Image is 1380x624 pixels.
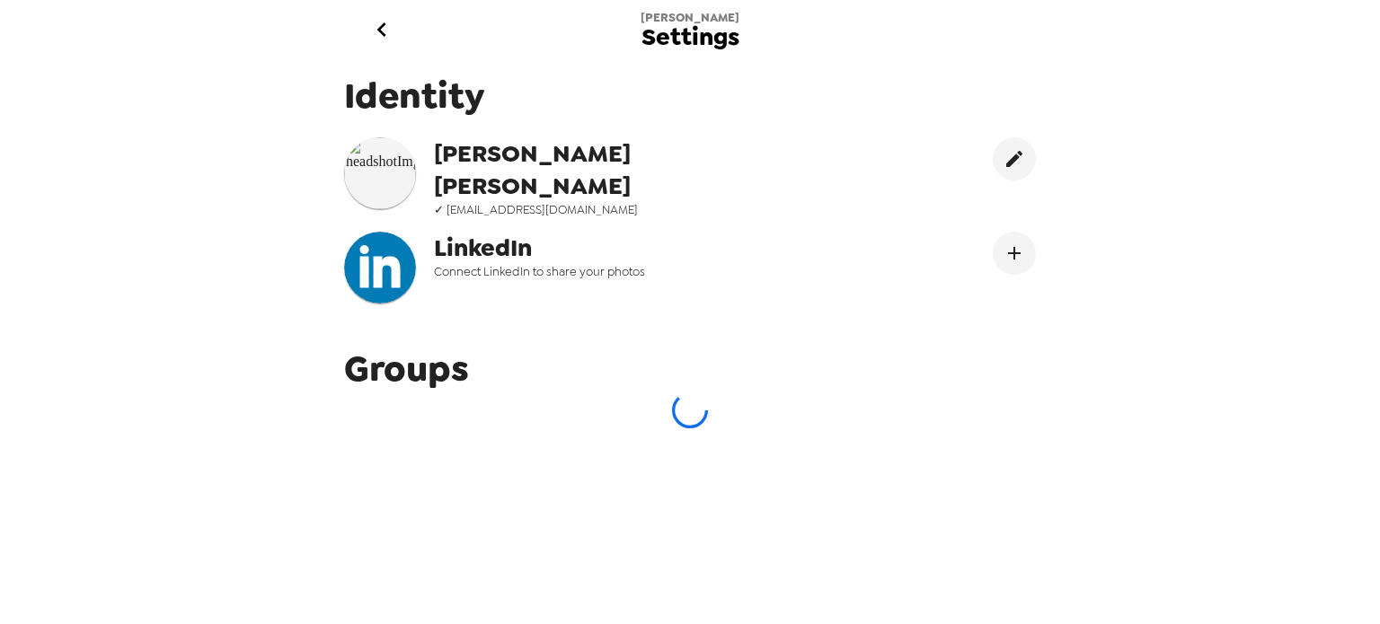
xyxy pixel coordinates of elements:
[641,10,739,25] span: [PERSON_NAME]
[434,264,797,279] span: Connect LinkedIn to share your photos
[434,202,797,217] span: ✓ [EMAIL_ADDRESS][DOMAIN_NAME]
[344,232,416,303] img: headshotImg
[434,137,797,202] span: [PERSON_NAME] [PERSON_NAME]
[434,232,797,264] span: LinkedIn
[344,345,469,392] span: Groups
[993,137,1036,180] button: edit
[993,232,1036,275] button: Connect LinekdIn
[344,72,1036,119] span: Identity
[641,25,739,49] span: Settings
[344,137,416,209] img: headshotImg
